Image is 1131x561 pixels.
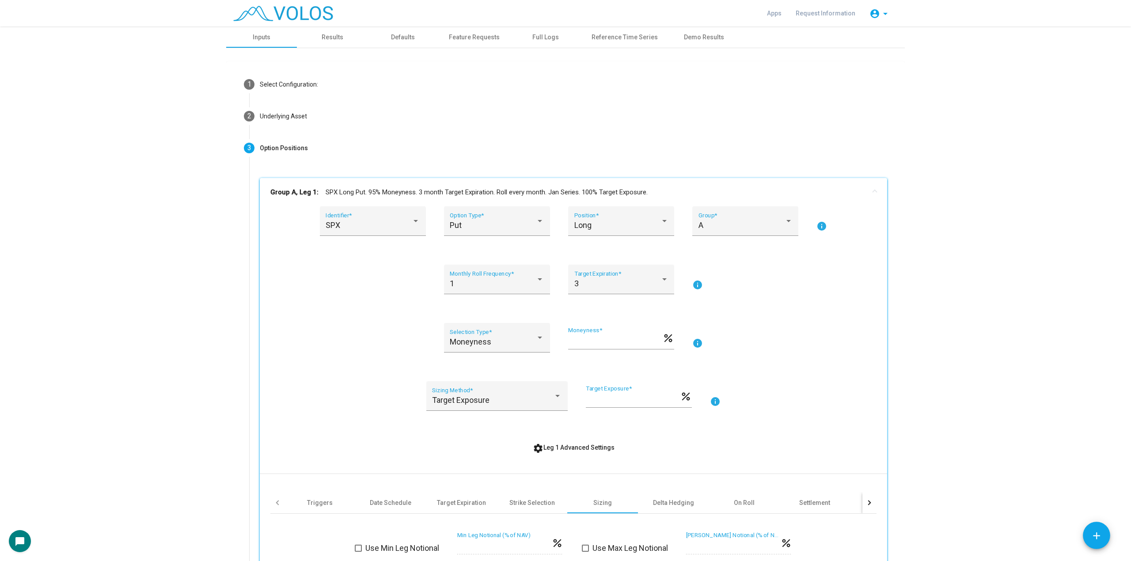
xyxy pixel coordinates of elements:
mat-panel-title: SPX Long Put. 95% Moneyness. 3 month Target Expiration. Roll every month. Jan Series. 100% Target... [270,187,866,197]
span: 3 [247,144,251,152]
mat-icon: info [692,338,703,349]
mat-icon: chat_bubble [15,536,25,547]
span: Moneyness [450,337,491,346]
div: Full Logs [532,33,559,42]
div: Feature Requests [449,33,500,42]
span: 3 [574,279,579,288]
span: Put [450,220,462,230]
span: Target Exposure [432,395,490,405]
div: Target Expiration [437,498,486,507]
mat-icon: percent [551,537,563,547]
div: Strike Selection [509,498,555,507]
mat-icon: info [692,280,703,290]
mat-icon: percent [680,390,692,401]
b: Group A, Leg 1: [270,187,319,197]
span: Use Min Leg Notional [365,543,439,553]
mat-expansion-panel-header: Group A, Leg 1:SPX Long Put. 95% Moneyness. 3 month Target Expiration. Roll every month. Jan Seri... [260,178,887,206]
div: Select Configuration: [260,80,318,89]
div: Demo Results [684,33,724,42]
a: Request Information [789,5,862,21]
span: A [698,220,703,230]
span: Long [574,220,592,230]
div: Option Positions [260,144,308,153]
div: Reference Time Series [592,33,658,42]
mat-icon: settings [533,443,543,454]
div: Underlying Asset [260,112,307,121]
div: Date Schedule [370,498,411,507]
button: Add icon [1083,522,1110,549]
div: Results [322,33,343,42]
div: Delta Hedging [653,498,694,507]
span: Use Max Leg Notional [592,543,668,553]
div: Sizing [593,498,612,507]
span: 1 [450,279,454,288]
div: On Roll [734,498,755,507]
div: Settlement [799,498,830,507]
mat-icon: account_circle [869,8,880,19]
button: Leg 1 Advanced Settings [526,440,622,455]
span: 1 [247,80,251,88]
mat-icon: percent [662,332,674,342]
span: SPX [326,220,340,230]
div: Defaults [391,33,415,42]
div: Inputs [253,33,270,42]
span: Apps [767,10,782,17]
span: Request Information [796,10,855,17]
div: Triggers [307,498,333,507]
mat-icon: info [816,221,827,231]
a: Apps [760,5,789,21]
mat-icon: percent [780,537,792,547]
span: Leg 1 Advanced Settings [533,444,615,451]
span: 2 [247,112,251,120]
mat-icon: arrow_drop_down [880,8,891,19]
mat-icon: info [710,396,721,407]
mat-icon: add [1091,530,1102,542]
